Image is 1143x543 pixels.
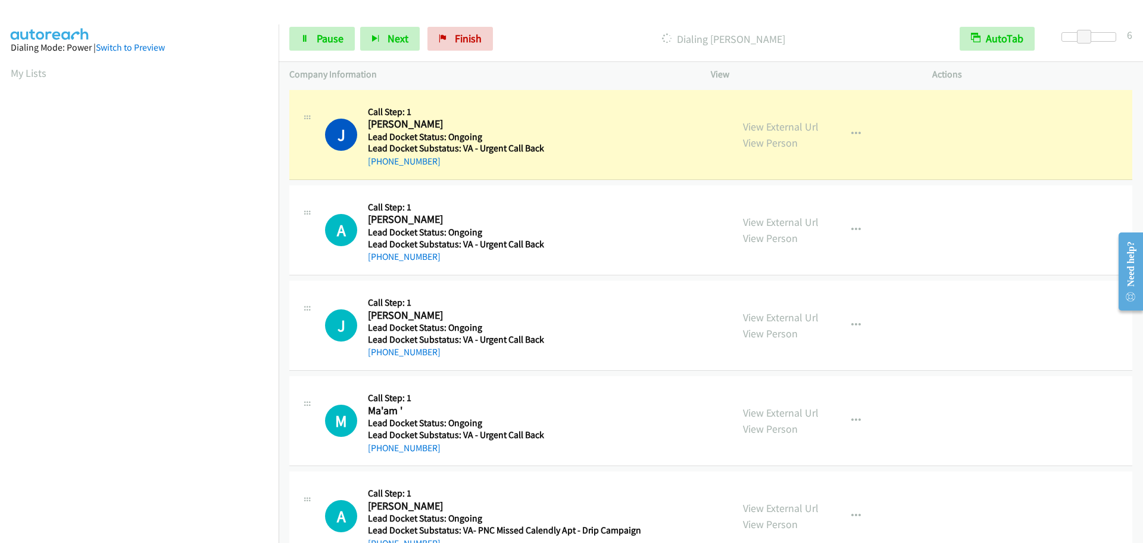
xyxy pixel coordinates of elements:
[368,417,637,429] h5: Lead Docket Status: Ongoing
[743,120,819,134] a: View External Url
[317,32,343,45] span: Pause
[743,327,798,340] a: View Person
[368,442,441,454] a: [PHONE_NUMBER]
[368,106,637,118] h5: Call Step: 1
[509,31,938,47] p: Dialing [PERSON_NAME]
[325,309,357,342] h1: J
[1127,27,1132,43] div: 6
[360,27,420,51] button: Next
[711,67,911,82] p: View
[368,392,637,404] h5: Call Step: 1
[368,346,441,358] a: [PHONE_NUMBER]
[368,201,637,213] h5: Call Step: 1
[743,406,819,420] a: View External Url
[743,422,798,436] a: View Person
[368,156,441,167] a: [PHONE_NUMBER]
[325,214,357,246] h1: A
[11,41,268,55] div: Dialing Mode: Power |
[368,309,637,322] h2: [PERSON_NAME]
[325,405,357,437] h1: M
[96,42,165,53] a: Switch to Preview
[743,136,798,150] a: View Person
[368,499,637,513] h2: [PERSON_NAME]
[289,27,355,51] a: Pause
[427,27,493,51] a: Finish
[368,142,637,154] h5: Lead Docket Substatus: VA - Urgent Call Back
[368,429,637,441] h5: Lead Docket Substatus: VA - Urgent Call Back
[743,231,798,245] a: View Person
[368,213,637,226] h2: [PERSON_NAME]
[743,517,798,531] a: View Person
[368,238,637,250] h5: Lead Docket Substatus: VA - Urgent Call Back
[325,119,357,151] h1: J
[743,311,819,324] a: View External Url
[325,214,357,246] div: The call is yet to be attempted
[932,67,1132,82] p: Actions
[368,226,637,238] h5: Lead Docket Status: Ongoing
[743,501,819,515] a: View External Url
[325,405,357,437] div: The call is yet to be attempted
[743,215,819,229] a: View External Url
[368,251,441,262] a: [PHONE_NUMBER]
[289,67,689,82] p: Company Information
[368,525,641,536] h5: Lead Docket Substatus: VA- PNC Missed Calendly Apt - Drip Campaign
[368,488,641,499] h5: Call Step: 1
[11,66,46,80] a: My Lists
[368,334,637,346] h5: Lead Docket Substatus: VA - Urgent Call Back
[368,117,637,131] h2: [PERSON_NAME]
[325,500,357,532] h1: A
[325,309,357,342] div: The call is yet to be attempted
[368,404,637,418] h2: Ma'am '
[368,297,637,309] h5: Call Step: 1
[960,27,1035,51] button: AutoTab
[368,131,637,143] h5: Lead Docket Status: Ongoing
[388,32,408,45] span: Next
[325,500,357,532] div: The call is yet to be attempted
[368,322,637,334] h5: Lead Docket Status: Ongoing
[368,513,641,525] h5: Lead Docket Status: Ongoing
[1108,224,1143,319] iframe: Resource Center
[455,32,482,45] span: Finish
